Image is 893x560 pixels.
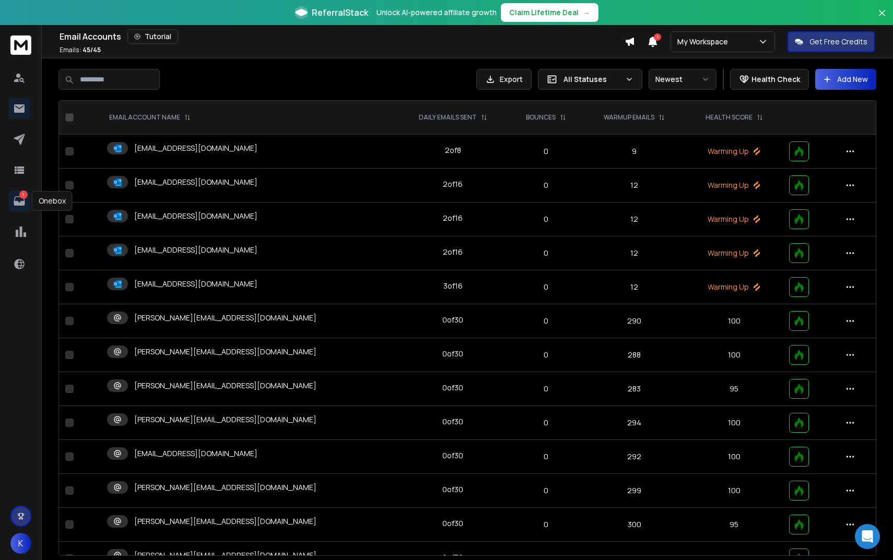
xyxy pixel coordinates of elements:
p: Warming Up [692,214,777,224]
td: 9 [583,135,685,169]
div: 0 of 30 [442,416,463,427]
div: 0 of 30 [442,450,463,461]
p: Unlock AI-powered affiliate growth [377,7,497,18]
td: 12 [583,270,685,304]
div: 0 of 30 [442,349,463,359]
td: 100 [686,440,783,474]
div: EMAIL ACCOUNT NAME [109,113,191,122]
td: 300 [583,508,685,542]
p: 0 [515,248,577,258]
div: 2 of 16 [443,213,463,223]
p: 0 [515,485,577,496]
p: Warming Up [692,248,777,258]
td: 283 [583,372,685,406]
p: DAILY EMAILS SENT [419,113,477,122]
p: 0 [515,350,577,360]
p: 0 [515,418,577,428]
td: 288 [583,338,685,372]
button: Newest [649,69,716,90]
div: Email Accounts [60,29,625,44]
button: Tutorial [127,29,178,44]
button: K [10,533,31,554]
p: 0 [515,214,577,224]
div: 2 of 16 [443,247,463,257]
p: All Statuses [563,74,621,85]
p: [EMAIL_ADDRESS][DOMAIN_NAME] [134,448,257,459]
span: 1 [654,33,661,41]
td: 100 [686,474,783,508]
span: ReferralStack [312,6,368,19]
p: Emails : [60,46,101,54]
p: [PERSON_NAME][EMAIL_ADDRESS][DOMAIN_NAME] [134,516,316,527]
button: Claim Lifetime Deal→ [501,3,598,22]
p: 1 [19,190,28,199]
div: 3 of 16 [443,281,463,291]
div: Open Intercom Messenger [855,524,880,549]
button: Health Check [730,69,809,90]
p: Warming Up [692,180,777,190]
td: 100 [686,304,783,338]
p: [PERSON_NAME][EMAIL_ADDRESS][DOMAIN_NAME] [134,414,316,425]
td: 100 [686,338,783,372]
td: 12 [583,236,685,270]
p: [EMAIL_ADDRESS][DOMAIN_NAME] [134,279,257,289]
button: Add New [815,69,876,90]
p: Warming Up [692,282,777,292]
div: 0 of 30 [442,484,463,495]
button: Close banner [875,6,889,31]
p: [EMAIL_ADDRESS][DOMAIN_NAME] [134,245,257,255]
p: Health Check [751,74,800,85]
p: Get Free Credits [809,37,867,47]
p: [PERSON_NAME][EMAIL_ADDRESS][DOMAIN_NAME] [134,347,316,357]
p: [PERSON_NAME][EMAIL_ADDRESS][DOMAIN_NAME] [134,482,316,493]
p: 0 [515,316,577,326]
p: 0 [515,282,577,292]
p: My Workspace [677,37,732,47]
span: → [583,7,590,18]
button: Export [476,69,532,90]
div: 2 of 8 [445,145,461,156]
td: 95 [686,372,783,406]
div: 0 of 30 [442,518,463,529]
p: 0 [515,384,577,394]
p: BOUNCES [526,113,556,122]
p: HEALTH SCORE [706,113,753,122]
div: Onebox [32,191,73,211]
p: [PERSON_NAME][EMAIL_ADDRESS][DOMAIN_NAME] [134,313,316,323]
p: WARMUP EMAILS [604,113,654,122]
a: 1 [9,190,30,211]
div: 0 of 30 [442,383,463,393]
td: 290 [583,304,685,338]
p: [EMAIL_ADDRESS][DOMAIN_NAME] [134,211,257,221]
span: 45 / 45 [83,45,101,54]
td: 299 [583,474,685,508]
div: 0 of 30 [442,315,463,325]
p: 0 [515,180,577,190]
p: [PERSON_NAME][EMAIL_ADDRESS][DOMAIN_NAME] [134,380,316,391]
div: 2 of 16 [443,179,463,189]
p: Warming Up [692,146,777,157]
p: 0 [515,519,577,530]
p: [EMAIL_ADDRESS][DOMAIN_NAME] [134,177,257,187]
p: [EMAIL_ADDRESS][DOMAIN_NAME] [134,143,257,153]
p: 0 [515,451,577,462]
td: 95 [686,508,783,542]
p: 0 [515,146,577,157]
td: 12 [583,169,685,202]
td: 100 [686,406,783,440]
td: 294 [583,406,685,440]
button: Get Free Credits [788,31,875,52]
td: 292 [583,440,685,474]
td: 12 [583,202,685,236]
